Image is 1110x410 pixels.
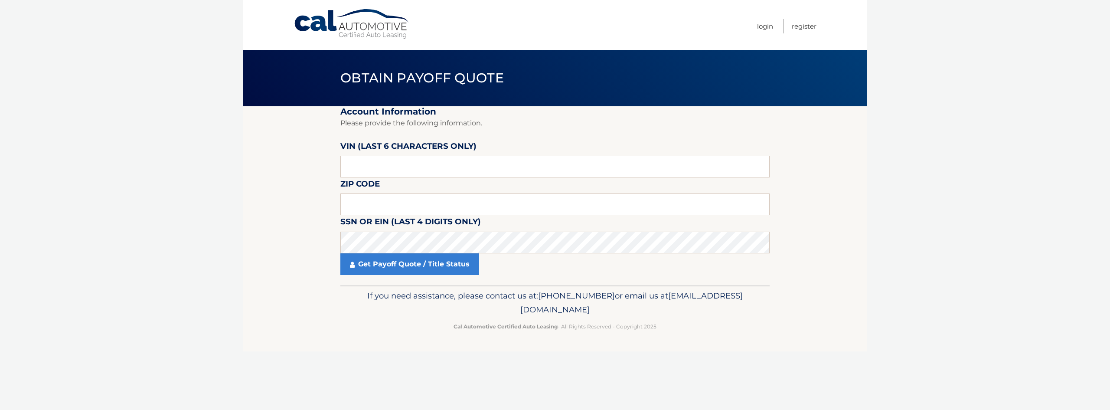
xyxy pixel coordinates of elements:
[340,177,380,194] label: Zip Code
[340,106,770,117] h2: Account Information
[340,140,477,156] label: VIN (last 6 characters only)
[792,19,816,33] a: Register
[346,322,764,331] p: - All Rights Reserved - Copyright 2025
[340,253,479,275] a: Get Payoff Quote / Title Status
[294,9,411,39] a: Cal Automotive
[454,323,558,330] strong: Cal Automotive Certified Auto Leasing
[340,215,481,231] label: SSN or EIN (last 4 digits only)
[340,70,504,86] span: Obtain Payoff Quote
[340,117,770,129] p: Please provide the following information.
[346,289,764,317] p: If you need assistance, please contact us at: or email us at
[757,19,773,33] a: Login
[538,291,615,301] span: [PHONE_NUMBER]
